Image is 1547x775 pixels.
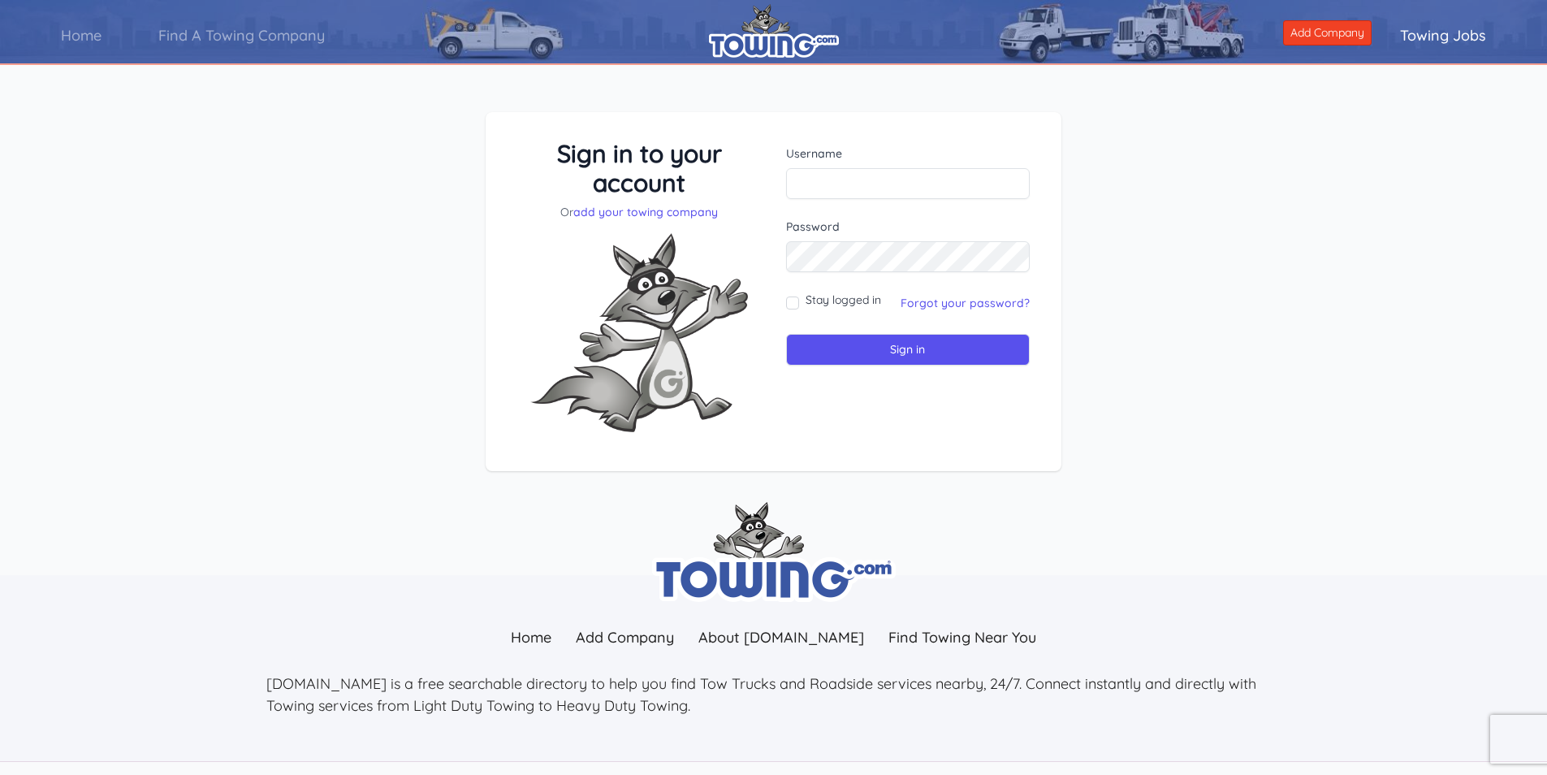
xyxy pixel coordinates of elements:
[1283,20,1372,45] a: Add Company
[806,292,881,308] label: Stay logged in
[130,12,353,58] a: Find A Towing Company
[517,220,761,445] img: Fox-Excited.png
[499,620,564,655] a: Home
[786,145,1031,162] label: Username
[564,620,686,655] a: Add Company
[786,334,1031,366] input: Sign in
[686,620,876,655] a: About [DOMAIN_NAME]
[901,296,1030,310] a: Forgot your password?
[266,673,1281,717] p: [DOMAIN_NAME] is a free searchable directory to help you find Tow Trucks and Roadside services ne...
[652,502,896,602] img: towing
[709,4,839,58] img: logo.png
[876,620,1048,655] a: Find Towing Near You
[32,12,130,58] a: Home
[517,204,762,220] p: Or
[573,205,718,219] a: add your towing company
[517,139,762,197] h3: Sign in to your account
[1372,12,1515,58] a: Towing Jobs
[786,219,1031,235] label: Password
